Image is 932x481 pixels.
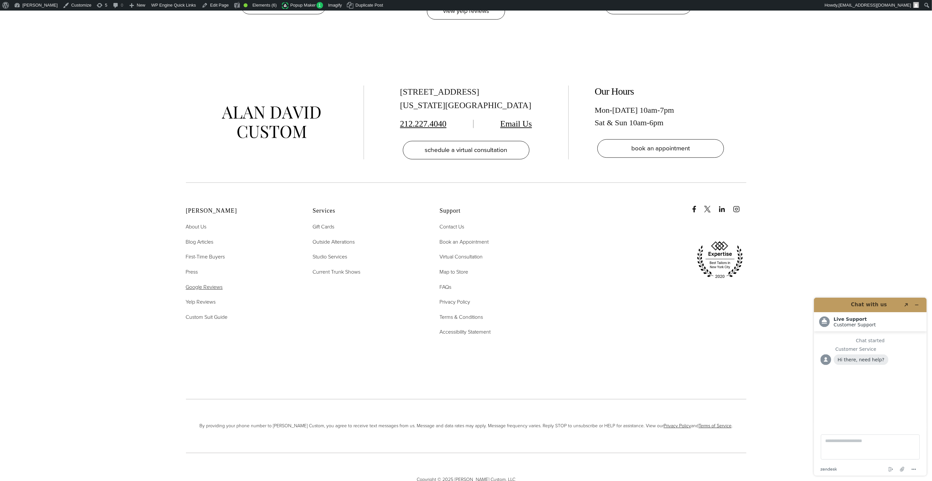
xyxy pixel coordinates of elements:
[244,3,248,7] div: Good
[440,223,465,231] a: Contact Us
[313,223,335,230] span: Gift Cards
[313,268,361,276] a: Current Trunk Shows
[15,5,28,11] span: Chat
[440,253,483,260] span: Virtual Consultation
[440,328,491,336] a: Accessibility Statement
[186,283,223,291] a: Google Reviews
[500,119,532,129] a: Email Us
[186,207,296,215] h2: [PERSON_NAME]
[694,239,746,281] img: expertise, best tailors in new york city 2020
[631,143,690,153] span: book an appointment
[719,199,732,212] a: linkedin
[186,268,198,276] a: Press
[186,422,746,430] span: By providing your phone number to [PERSON_NAME] Custom, you agree to receive text messages from u...
[440,207,550,215] h2: Support
[597,139,724,158] a: book an appointment
[186,238,214,246] a: Blog Articles
[440,223,550,336] nav: Support Footer Nav
[440,268,468,276] a: Map to Store
[400,119,447,129] a: 212.227.4040
[440,313,483,321] a: Terms & Conditions
[440,283,452,291] a: FAQs
[440,238,489,246] a: Book an Appointment
[186,253,225,260] span: First-Time Buyers
[313,238,355,246] a: Outside Alterations
[733,199,746,212] a: instagram
[809,292,932,481] iframe: Find more information here
[440,298,470,306] a: Privacy Policy
[186,223,207,230] span: About Us
[425,145,507,155] span: schedule a virtual consultation
[222,106,321,138] img: alan david custom
[186,253,225,261] a: First-Time Buyers
[699,422,732,429] a: Terms of Service
[704,199,717,212] a: x/twitter
[403,141,529,159] a: schedule a virtual consultation
[400,85,532,112] div: [STREET_ADDRESS] [US_STATE][GEOGRAPHIC_DATA]
[691,199,703,212] a: Facebook
[595,104,727,129] div: Mon-[DATE] 10am-7pm Sat & Sun 10am-6pm
[313,223,423,276] nav: Services Footer Nav
[313,253,347,261] a: Studio Services
[427,3,505,19] a: View Yelp Reviews
[313,253,347,260] span: Studio Services
[440,223,465,230] span: Contact Us
[440,253,483,261] a: Virtual Consultation
[186,313,228,321] a: Custom Suit Guide
[316,2,323,9] span: 1
[186,298,216,306] a: Yelp Reviews
[186,223,296,321] nav: Alan David Footer Nav
[664,422,691,429] a: Privacy Policy
[595,85,727,97] h2: Our Hours
[313,207,423,215] h2: Services
[839,3,911,8] span: [EMAIL_ADDRESS][DOMAIN_NAME]
[313,223,335,231] a: Gift Cards
[186,223,207,231] a: About Us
